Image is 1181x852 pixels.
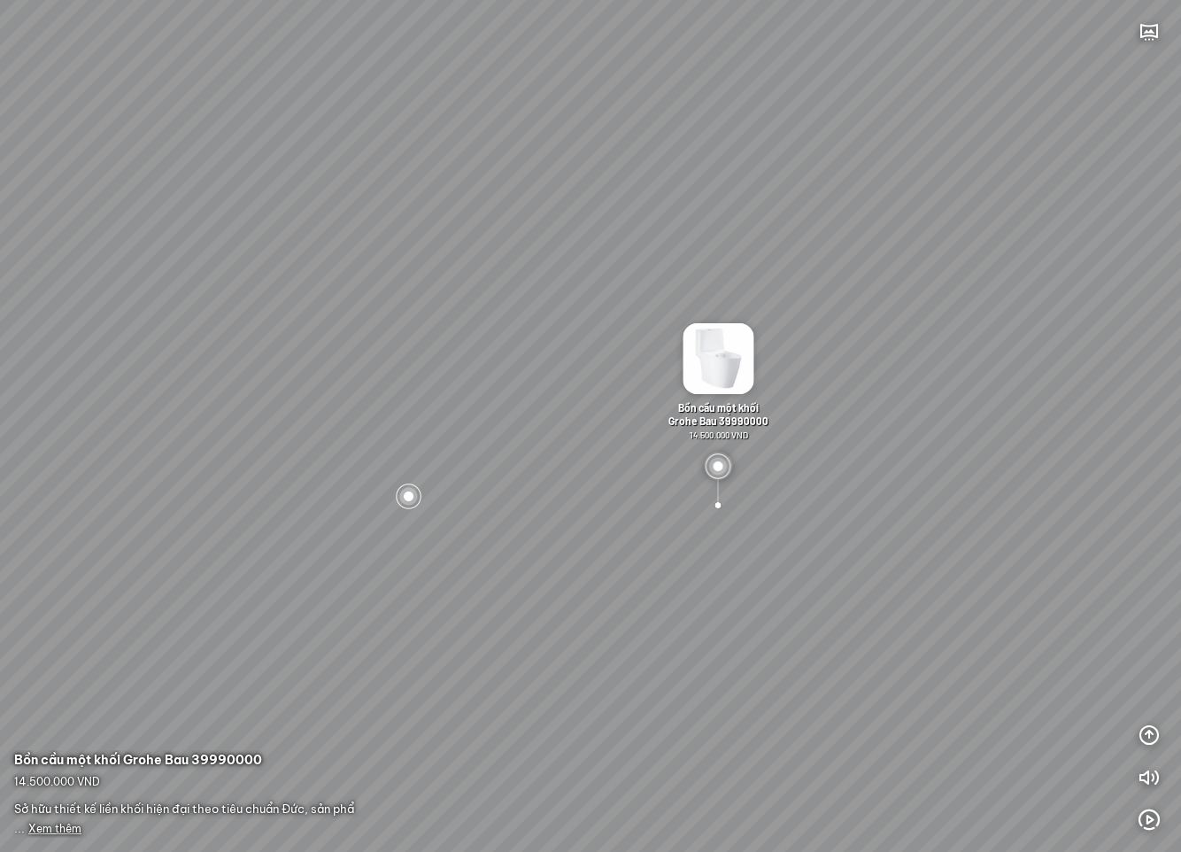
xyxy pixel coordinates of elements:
[683,323,753,394] img: bon_cau_grohe_3_HY7R6ZGAWYHE_thumbnail.jpg
[28,822,81,835] span: Xem thêm
[689,430,748,440] span: 14.500.000 VND
[704,452,732,480] img: vtourskin.png
[14,821,81,835] span: ...
[668,401,768,427] span: Bồn cầu một khối Grohe Bau 39990000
